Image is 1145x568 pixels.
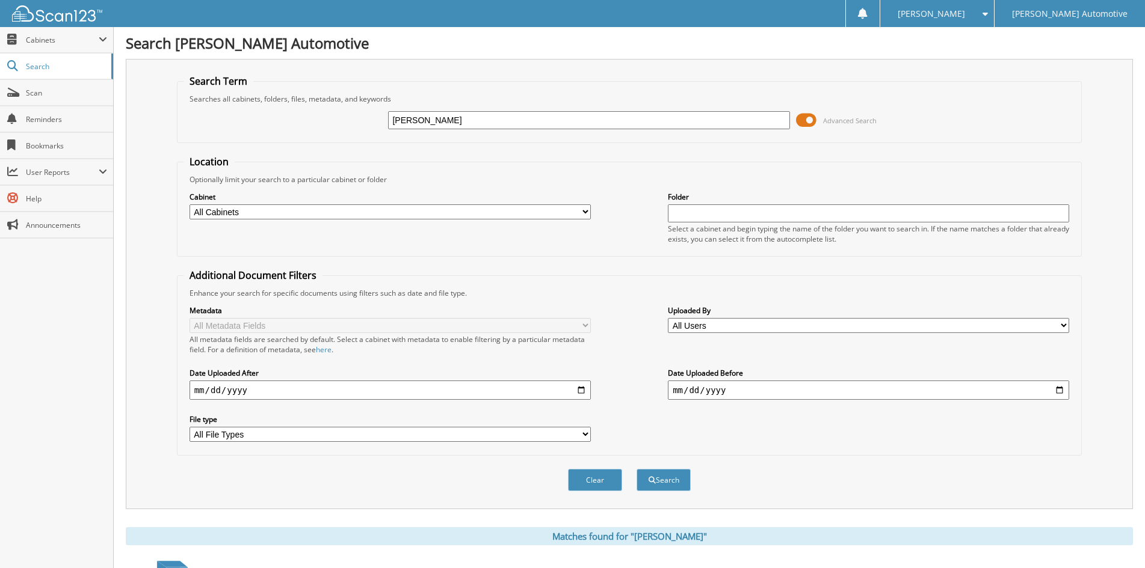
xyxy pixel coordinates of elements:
div: Optionally limit your search to a particular cabinet or folder [184,174,1076,185]
span: Scan [26,88,107,98]
input: end [668,380,1069,400]
h1: Search [PERSON_NAME] Automotive [126,33,1133,53]
img: scan123-logo-white.svg [12,5,102,22]
span: [PERSON_NAME] Automotive [1012,10,1128,17]
span: Search [26,61,105,72]
div: Matches found for "[PERSON_NAME]" [126,527,1133,545]
button: Clear [568,469,622,491]
span: Bookmarks [26,141,107,151]
legend: Additional Document Filters [184,269,323,282]
label: Folder [668,192,1069,202]
legend: Search Term [184,75,253,88]
span: Help [26,194,107,204]
label: Date Uploaded After [190,368,591,378]
span: Advanced Search [823,116,877,125]
span: Reminders [26,114,107,124]
div: Select a cabinet and begin typing the name of the folder you want to search in. If the name match... [668,224,1069,244]
legend: Location [184,155,235,168]
a: here [316,344,332,355]
span: Announcements [26,220,107,230]
span: User Reports [26,167,99,177]
label: Metadata [190,305,591,316]
label: Date Uploaded Before [668,368,1069,378]
div: Searches all cabinets, folders, files, metadata, and keywords [184,94,1076,104]
div: Enhance your search for specific documents using filters such as date and file type. [184,288,1076,298]
label: Cabinet [190,192,591,202]
span: [PERSON_NAME] [898,10,965,17]
div: All metadata fields are searched by default. Select a cabinet with metadata to enable filtering b... [190,334,591,355]
input: start [190,380,591,400]
label: File type [190,414,591,424]
label: Uploaded By [668,305,1069,316]
span: Cabinets [26,35,99,45]
button: Search [637,469,691,491]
